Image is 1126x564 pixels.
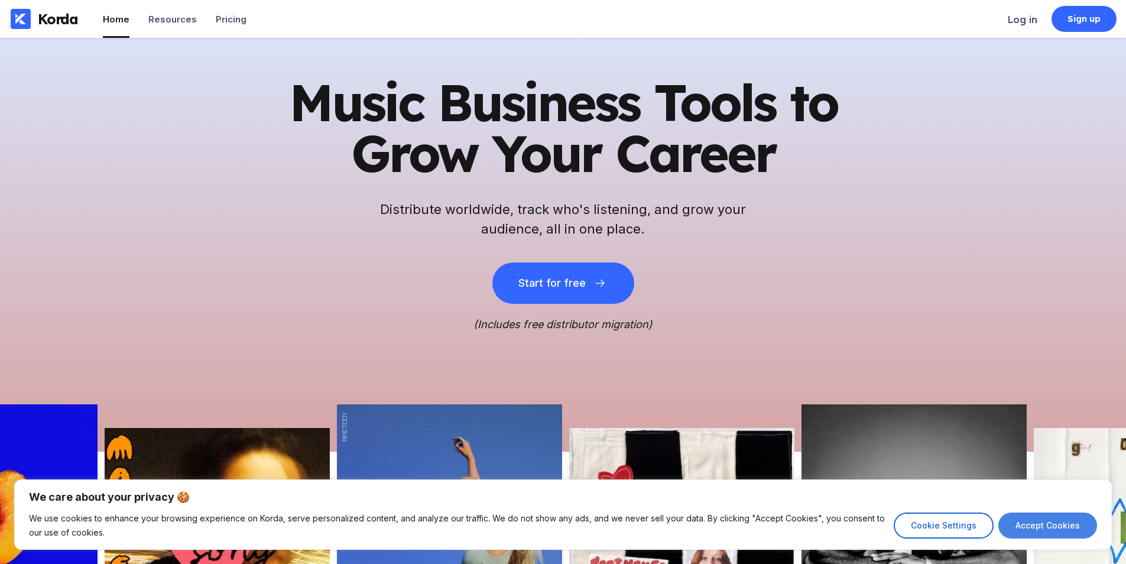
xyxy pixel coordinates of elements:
[38,10,78,28] div: Korda
[29,511,885,540] p: We use cookies to enhance your browsing experience on Korda, serve personalized content, and anal...
[998,513,1097,539] button: Accept Cookies
[1008,14,1037,25] div: Log in
[1052,6,1117,32] a: Sign up
[1067,13,1101,25] div: Sign up
[473,318,653,330] i: (Includes free distributor migration)
[216,14,246,25] div: Pricing
[374,200,752,239] h2: Distribute worldwide, track who's listening, and grow your audience, all in one place.
[894,513,994,539] button: Cookie Settings
[103,14,129,25] div: Home
[518,277,586,289] div: Start for free
[29,490,1097,504] p: We care about your privacy 🍪
[274,77,853,179] h1: Music Business Tools to Grow Your Career
[492,262,634,304] button: Start for free
[148,14,197,25] div: Resources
